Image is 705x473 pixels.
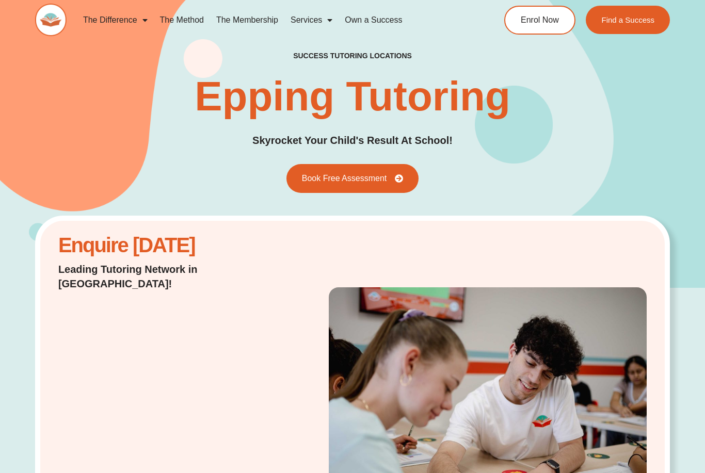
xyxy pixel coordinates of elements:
[293,51,412,60] h2: success tutoring locations
[252,133,453,149] h2: Skyrocket Your Child's Result At School!
[58,239,267,252] h2: Enquire [DATE]
[284,8,339,32] a: Services
[521,16,559,24] span: Enrol Now
[58,262,267,291] h2: Leading Tutoring Network in [GEOGRAPHIC_DATA]!
[339,8,408,32] a: Own a Success
[154,8,210,32] a: The Method
[504,6,575,35] a: Enrol Now
[586,6,670,34] a: Find a Success
[302,174,387,183] span: Book Free Assessment
[286,164,419,193] a: Book Free Assessment
[195,76,510,117] h1: Epping Tutoring
[77,8,468,32] nav: Menu
[77,8,154,32] a: The Difference
[210,8,284,32] a: The Membership
[601,16,654,24] span: Find a Success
